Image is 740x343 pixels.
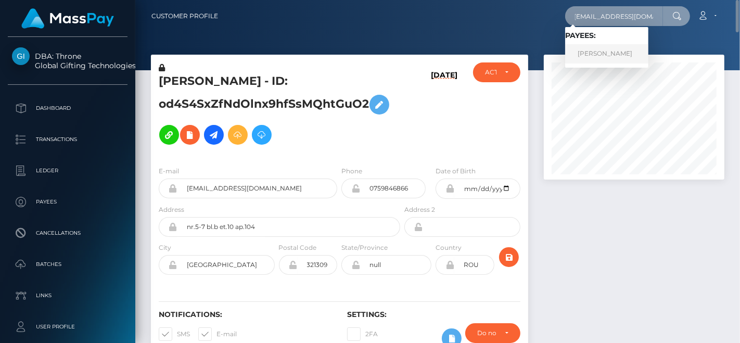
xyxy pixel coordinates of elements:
[436,167,476,176] label: Date of Birth
[159,73,394,150] h5: [PERSON_NAME] - ID: od4S4SxZfNdOlnx9hfSsMQhtGuO2
[8,314,127,340] a: User Profile
[159,167,179,176] label: E-mail
[8,220,127,246] a: Cancellations
[485,68,496,77] div: ACTIVE
[159,205,184,214] label: Address
[431,71,457,154] h6: [DATE]
[477,329,496,337] div: Do not require
[8,158,127,184] a: Ledger
[12,163,123,179] p: Ledger
[436,243,462,252] label: Country
[12,47,30,65] img: Global Gifting Technologies Inc
[204,125,224,145] a: Initiate Payout
[279,243,317,252] label: Postal Code
[565,31,648,40] h6: Payees:
[198,327,237,341] label: E-mail
[12,257,123,272] p: Batches
[341,167,362,176] label: Phone
[565,44,648,63] a: [PERSON_NAME]
[21,8,114,29] img: MassPay Logo
[347,310,520,319] h6: Settings:
[159,327,190,341] label: SMS
[159,310,331,319] h6: Notifications:
[151,5,218,27] a: Customer Profile
[159,243,171,252] label: City
[12,100,123,116] p: Dashboard
[341,243,388,252] label: State/Province
[8,52,127,70] span: DBA: Throne Global Gifting Technologies Inc
[8,251,127,277] a: Batches
[473,62,520,82] button: ACTIVE
[404,205,435,214] label: Address 2
[347,327,378,341] label: 2FA
[8,189,127,215] a: Payees
[12,225,123,241] p: Cancellations
[465,323,520,343] button: Do not require
[565,6,663,26] input: Search...
[8,283,127,309] a: Links
[12,132,123,147] p: Transactions
[12,319,123,335] p: User Profile
[12,194,123,210] p: Payees
[8,126,127,153] a: Transactions
[12,288,123,303] p: Links
[8,95,127,121] a: Dashboard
